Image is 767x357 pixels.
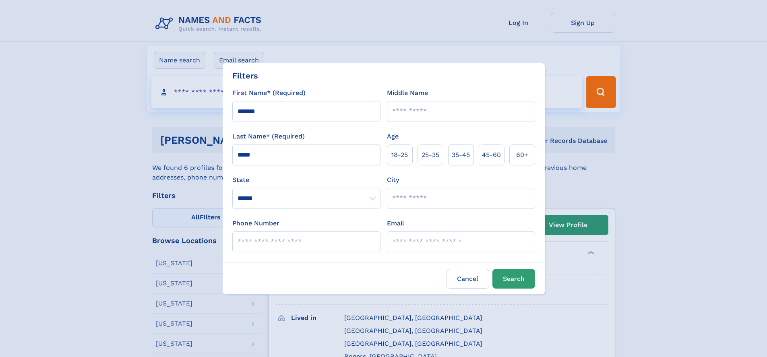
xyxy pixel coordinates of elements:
[391,150,408,160] span: 18‑25
[232,175,380,185] label: State
[387,175,399,185] label: City
[232,219,279,228] label: Phone Number
[387,88,428,98] label: Middle Name
[492,269,535,289] button: Search
[422,150,439,160] span: 25‑35
[232,88,306,98] label: First Name* (Required)
[387,132,399,141] label: Age
[482,150,501,160] span: 45‑60
[452,150,470,160] span: 35‑45
[387,219,404,228] label: Email
[232,70,258,82] div: Filters
[516,150,528,160] span: 60+
[447,269,489,289] label: Cancel
[232,132,305,141] label: Last Name* (Required)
